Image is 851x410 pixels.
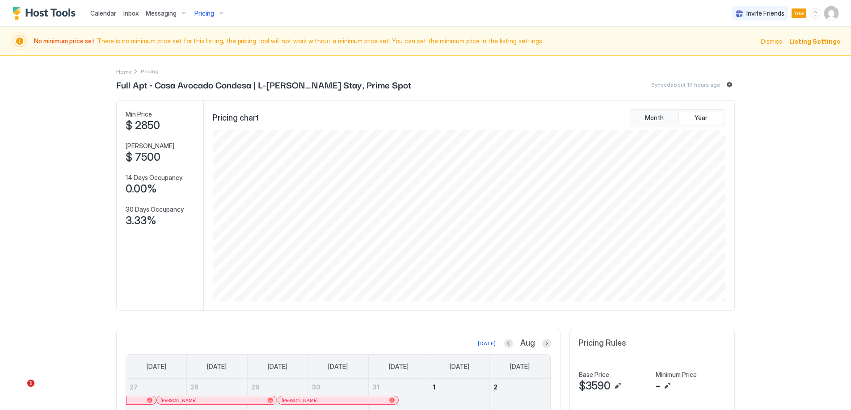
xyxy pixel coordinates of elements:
span: Messaging [146,9,177,17]
span: [DATE] [207,363,227,371]
span: 0.00% [126,182,157,196]
a: Home [116,67,132,76]
span: 3.33% [126,214,156,227]
div: tab-group [630,109,725,126]
span: Pricing chart [213,113,259,123]
a: July 27, 2025 [126,379,186,395]
span: [DATE] [450,363,469,371]
div: Listing Settings [789,37,840,46]
a: Inbox [123,8,139,18]
span: [DATE] [147,363,166,371]
button: Previous month [504,339,513,348]
span: 14 Days Occupancy [126,174,182,182]
span: Year [695,114,708,122]
div: Breadcrumb [116,67,132,76]
a: August 2, 2025 [490,379,550,395]
span: Home [116,68,132,75]
span: No minimum price set. [34,37,97,45]
span: Invite Friends [746,9,784,17]
span: Trial [793,9,805,17]
span: 31 [372,383,379,391]
a: Monday [198,355,236,379]
a: Calendar [90,8,116,18]
span: 27 [130,383,138,391]
span: [DATE] [328,363,348,371]
button: Month [632,112,677,124]
a: Sunday [138,355,175,379]
div: menu [810,8,821,19]
span: Pricing Rules [579,338,626,348]
span: Breadcrumb [141,68,159,75]
div: [PERSON_NAME] [282,397,394,403]
span: Month [645,114,664,122]
span: Minimum Price [656,371,697,379]
div: Dismiss [761,37,782,46]
span: 1 [27,380,34,387]
a: Saturday [501,355,539,379]
span: Calendar [90,9,116,17]
span: [DATE] [389,363,409,371]
a: Thursday [380,355,417,379]
div: User profile [824,6,838,21]
span: 29 [251,383,260,391]
div: [PERSON_NAME] [160,397,274,403]
a: Tuesday [259,355,296,379]
span: $ 7500 [126,151,160,164]
span: Full Apt · Casa Avocado Condesa | L-[PERSON_NAME] Stay, Prime Spot [116,78,411,91]
span: [PERSON_NAME] [282,397,318,403]
a: Host Tools Logo [13,7,80,20]
span: [DATE] [268,363,287,371]
span: 30 Days Occupancy [126,205,184,213]
button: Edit [662,381,673,391]
span: $3590 [579,379,611,393]
span: 1 [433,383,435,391]
span: 30 [312,383,320,391]
iframe: Intercom live chat [9,380,30,401]
span: - [656,379,660,393]
button: Edit [612,381,623,391]
button: Listing settings [724,79,735,90]
span: [DATE] [510,363,530,371]
span: Min Price [126,110,152,118]
button: Next month [542,339,551,348]
span: Aug [520,338,535,348]
button: [DATE] [476,338,497,349]
a: August 1, 2025 [429,379,489,395]
a: Friday [441,355,478,379]
span: 2 [493,383,497,391]
a: July 29, 2025 [248,379,308,395]
a: July 28, 2025 [187,379,247,395]
div: [DATE] [478,339,496,347]
button: Year [678,112,723,124]
a: July 31, 2025 [369,379,429,395]
span: [PERSON_NAME] [160,397,197,403]
span: $ 2850 [126,119,160,132]
span: Pricing [194,9,214,17]
span: 28 [190,383,198,391]
span: Inbox [123,9,139,17]
a: Wednesday [319,355,357,379]
span: Base Price [579,371,609,379]
span: [PERSON_NAME] [126,142,174,150]
a: July 30, 2025 [308,379,368,395]
span: Synced about 17 hours ago [651,81,720,88]
span: There is no minimum price set for this listing, the pricing tool will not work without a minimum ... [34,37,755,45]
